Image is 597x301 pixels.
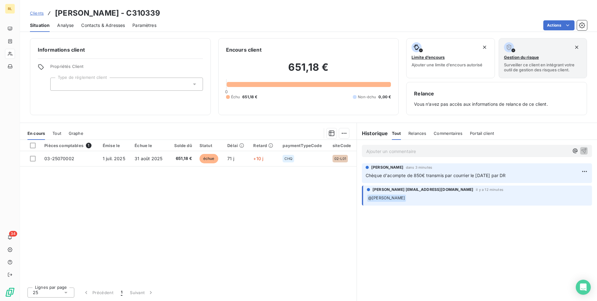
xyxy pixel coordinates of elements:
span: CHQ [284,157,292,161]
span: [PERSON_NAME] [371,165,403,170]
div: Échue le [135,143,165,148]
span: Tout [52,131,61,136]
span: Surveiller ce client en intégrant votre outil de gestion des risques client. [504,62,582,72]
span: Situation [30,22,50,28]
div: RL [5,4,15,14]
span: Paramètres [132,22,156,28]
span: Ajouter une limite d’encours autorisé [412,62,482,67]
h6: Informations client [38,46,203,54]
span: 34 [9,231,17,237]
span: Limite d’encours [412,55,445,60]
span: 0,00 € [378,94,391,100]
h6: Relance [414,90,579,97]
span: @ [PERSON_NAME] [367,195,406,202]
span: il y a 12 minutes [476,188,503,191]
span: Graphe [69,131,83,136]
div: Délai [227,143,246,148]
span: Propriétés Client [50,64,203,73]
span: 03-25070002 [44,156,74,161]
div: paymentTypeCode [283,143,325,148]
button: Précédent [79,286,117,299]
span: 1 [86,143,91,148]
span: +10 j [253,156,263,161]
button: Limite d’encoursAjouter une limite d’encours autorisé [406,38,495,78]
div: Solde dû [172,143,192,148]
h6: Historique [357,130,388,137]
img: Logo LeanPay [5,287,15,297]
div: siteCode [333,143,353,148]
button: Suivant [126,286,158,299]
button: Gestion du risqueSurveiller ce client en intégrant votre outil de gestion des risques client. [499,38,587,78]
span: Échu [231,94,240,100]
div: Open Intercom Messenger [576,280,591,295]
div: Émise le [103,143,127,148]
span: Chèque d'acompte de 850€ transmis par courrier le [DATE] par DR [366,173,506,178]
h2: 651,18 € [226,61,391,80]
span: Commentaires [434,131,462,136]
span: Tout [392,131,401,136]
span: En cours [27,131,45,136]
h6: Encours client [226,46,262,54]
div: Statut [200,143,220,148]
a: Clients [30,10,44,16]
span: Relances [408,131,426,136]
span: Contacts & Adresses [81,22,125,28]
span: [PERSON_NAME] [EMAIL_ADDRESS][DOMAIN_NAME] [373,187,473,192]
div: Vous n’avez pas accès aux informations de relance de ce client. [414,90,579,107]
span: échue [200,154,218,163]
span: 1 juil. 2025 [103,156,125,161]
div: Retard [253,143,275,148]
span: 02-L01 [334,157,346,161]
span: dans 3 minutes [406,166,432,169]
span: 651,18 € [172,156,192,162]
span: Analyse [57,22,74,28]
span: 31 août 2025 [135,156,162,161]
span: 25 [33,289,38,296]
button: 1 [117,286,126,299]
span: 651,18 € [242,94,257,100]
span: 1 [121,289,122,296]
span: Clients [30,11,44,16]
span: 71 j [227,156,234,161]
span: 0 [225,89,228,94]
h3: [PERSON_NAME] - C310339 [55,8,160,19]
span: Non-échu [358,94,376,100]
div: Pièces comptables [44,143,95,148]
input: Ajouter une valeur [56,81,61,87]
button: Actions [543,20,575,30]
span: Portail client [470,131,494,136]
span: Gestion du risque [504,55,539,60]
